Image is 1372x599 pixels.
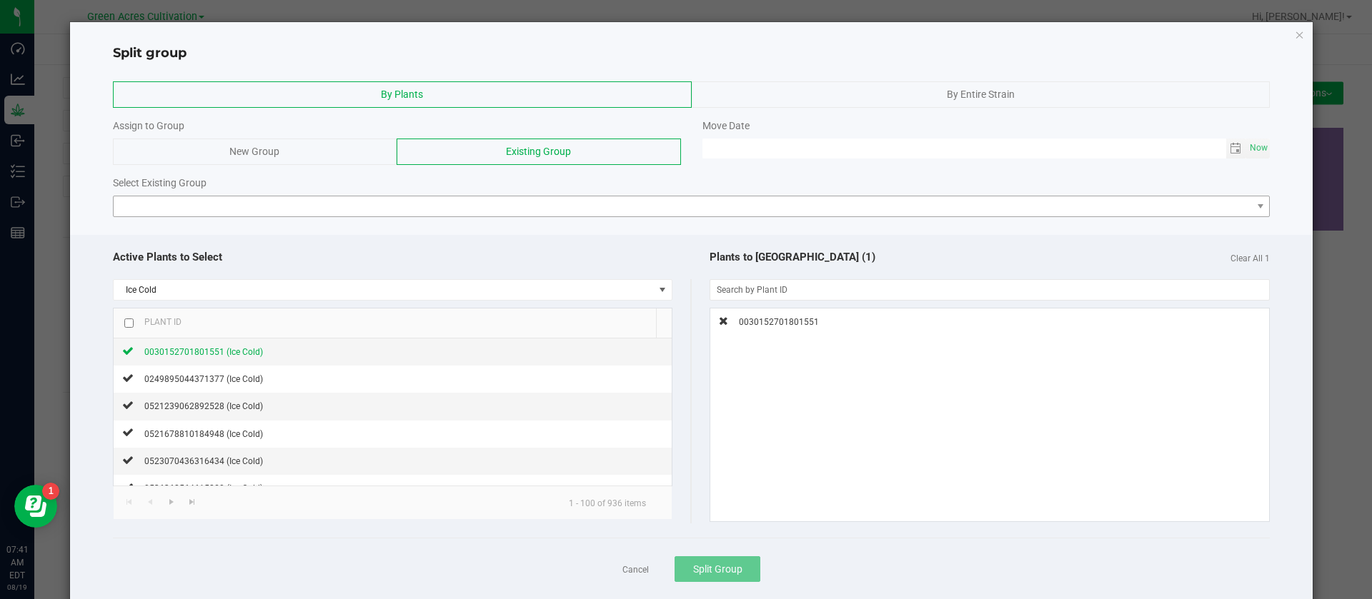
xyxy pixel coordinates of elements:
span: 0249895044371377 (Ice Cold) [144,374,263,384]
iframe: Resource center [14,485,57,528]
span: Split Group [693,563,742,575]
span: Ice Cold [114,280,654,300]
a: Go to the next page [161,492,182,511]
span: 0536368564615820 (Ice Cold) [144,483,263,493]
span: Existing Group [506,146,571,157]
span: Move Date [702,120,750,131]
span: 0521239062892528 (Ice Cold) [144,401,263,411]
span: Plants to [GEOGRAPHIC_DATA] (1) [710,251,875,263]
span: Clear All 1 [1231,249,1270,265]
span: Active Plants to Select [113,251,222,263]
span: Toggle calendar [1226,139,1247,158]
h4: Split group [113,44,1271,63]
span: Plant ID [144,317,182,327]
iframe: Resource center unread badge [42,483,59,500]
span: Select Existing Group [113,177,207,188]
span: 0030152701801551 [739,317,819,327]
input: NO DATA FOUND [710,280,1270,300]
span: By Entire Strain [947,89,1015,100]
span: Go to the last page [187,496,198,508]
span: select [1246,139,1270,158]
span: Go to the next page [166,496,177,508]
kendo-pager-info: 1 - 100 of 936 items [557,492,657,513]
button: Split Group [675,556,760,582]
span: By Plants [381,89,423,100]
span: 0030152701801551 (Ice Cold) [144,347,263,357]
span: Assign to Group [113,120,184,131]
span: New Group [229,146,279,157]
span: Set Current date [1247,138,1271,158]
span: 0521678810184948 (Ice Cold) [144,429,263,439]
a: Go to the last page [182,492,202,511]
span: 0523070436316434 (Ice Cold) [144,456,263,466]
a: Cancel [622,564,649,576]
